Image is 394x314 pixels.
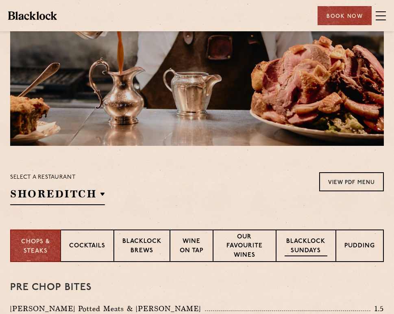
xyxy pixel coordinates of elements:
p: Blacklock Sundays [285,237,327,256]
p: Cocktails [69,242,105,252]
p: Our favourite wines [222,233,268,261]
p: Pudding [344,242,375,252]
div: Book Now [318,6,372,25]
p: 1.5 [370,303,384,314]
p: Wine on Tap [178,237,205,256]
p: Blacklock Brews [122,237,161,256]
a: View PDF Menu [319,172,384,191]
h3: Pre Chop Bites [10,282,384,293]
img: BL_Textured_Logo-footer-cropped.svg [8,11,57,19]
p: Select a restaurant [10,172,105,183]
p: Chops & Steaks [19,238,52,256]
h2: Shoreditch [10,187,105,205]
